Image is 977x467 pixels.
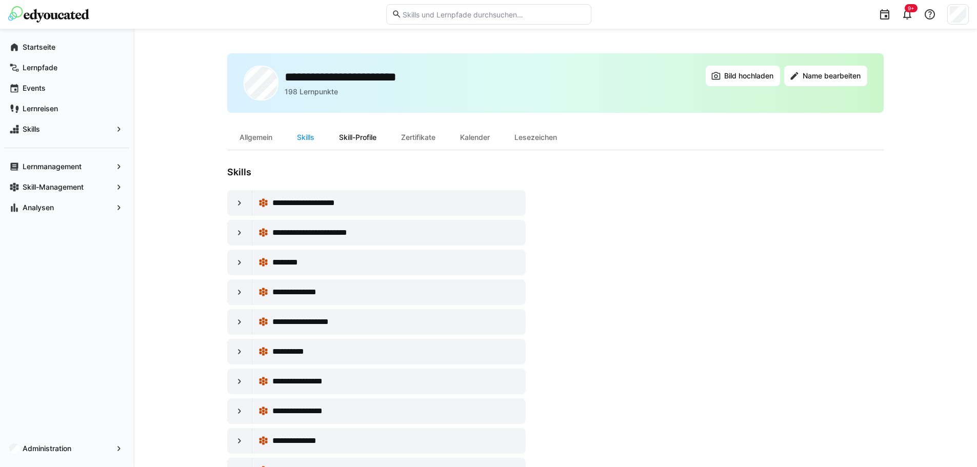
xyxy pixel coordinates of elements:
[389,125,448,150] div: Zertifikate
[801,71,862,81] span: Name bearbeiten
[227,125,285,150] div: Allgemein
[908,5,914,11] span: 9+
[285,125,327,150] div: Skills
[327,125,389,150] div: Skill-Profile
[723,71,775,81] span: Bild hochladen
[784,66,867,86] button: Name bearbeiten
[448,125,502,150] div: Kalender
[227,167,637,178] h3: Skills
[706,66,780,86] button: Bild hochladen
[285,87,338,97] p: 198 Lernpunkte
[402,10,585,19] input: Skills und Lernpfade durchsuchen…
[502,125,569,150] div: Lesezeichen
